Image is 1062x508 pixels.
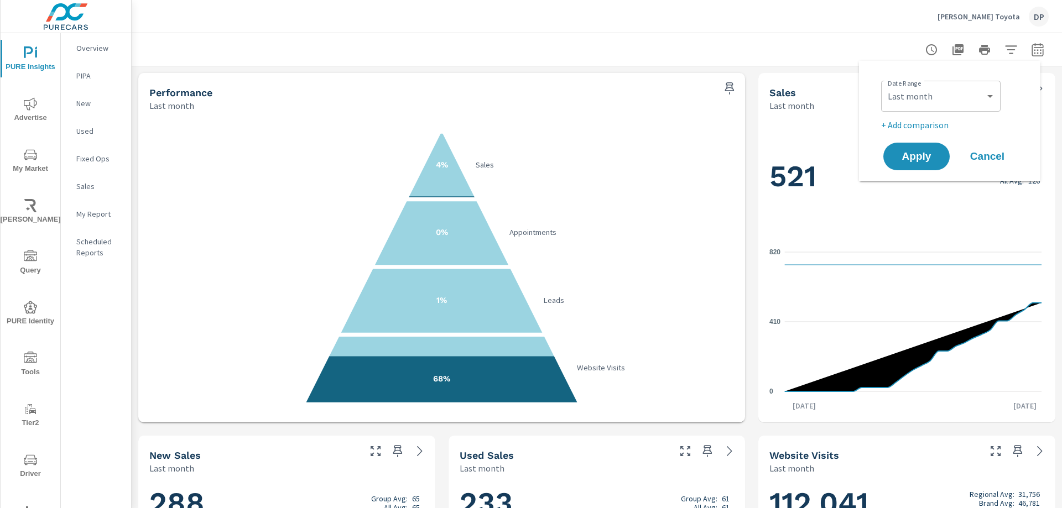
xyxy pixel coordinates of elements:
[61,95,131,112] div: New
[769,99,814,112] p: Last month
[4,402,57,430] span: Tier2
[4,250,57,277] span: Query
[61,67,131,84] div: PIPA
[76,98,122,109] p: New
[371,494,408,503] p: Group Avg:
[1029,7,1049,27] div: DP
[4,453,57,480] span: Driver
[436,160,448,170] text: 4%
[894,151,939,161] span: Apply
[76,236,122,258] p: Scheduled Reports
[149,99,194,112] p: Last month
[61,123,131,139] div: Used
[509,227,556,237] text: Appointments
[1028,176,1040,185] p: 126
[973,39,996,61] button: Print Report
[4,97,57,124] span: Advertise
[938,12,1020,22] p: [PERSON_NAME] Toyota
[883,143,950,170] button: Apply
[987,442,1004,460] button: Make Fullscreen
[4,199,57,226] span: [PERSON_NAME]
[367,442,384,460] button: Make Fullscreen
[1027,39,1049,61] button: Select Date Range
[699,442,716,460] span: Save this to your personalized report
[769,158,1044,195] h1: 521
[769,318,780,326] text: 410
[76,125,122,137] p: Used
[676,442,694,460] button: Make Fullscreen
[76,208,122,219] p: My Report
[76,43,122,54] p: Overview
[4,148,57,175] span: My Market
[881,118,1023,132] p: + Add comparison
[769,462,814,475] p: Last month
[947,39,969,61] button: "Export Report to PDF"
[722,494,730,503] p: 61
[76,153,122,164] p: Fixed Ops
[61,150,131,167] div: Fixed Ops
[954,143,1021,170] button: Cancel
[769,449,839,461] h5: Website Visits
[412,494,420,503] p: 65
[61,178,131,195] div: Sales
[1009,442,1027,460] span: Save this to your personalized report
[149,462,194,475] p: Last month
[769,387,773,395] text: 0
[721,80,738,97] span: Save this to your personalized report
[61,233,131,261] div: Scheduled Reports
[436,295,447,305] text: 1%
[965,151,1009,161] span: Cancel
[1006,400,1044,411] p: [DATE]
[4,352,57,379] span: Tools
[411,442,429,460] a: See more details in report
[1031,442,1049,460] a: See more details in report
[681,494,717,503] p: Group Avg:
[460,462,504,475] p: Last month
[76,181,122,192] p: Sales
[476,160,494,170] text: Sales
[979,499,1014,507] p: Brand Avg:
[1018,490,1040,499] p: 31,756
[769,248,780,256] text: 820
[61,206,131,222] div: My Report
[4,301,57,328] span: PURE Identity
[76,70,122,81] p: PIPA
[577,363,626,373] text: Website Visits
[785,400,824,411] p: [DATE]
[1000,39,1022,61] button: Apply Filters
[970,490,1014,499] p: Regional Avg:
[543,295,564,305] text: Leads
[769,87,796,98] h5: Sales
[4,46,57,74] span: PURE Insights
[460,449,514,461] h5: Used Sales
[149,87,212,98] h5: Performance
[433,374,450,384] text: 68%
[389,442,407,460] span: Save this to your personalized report
[61,40,131,56] div: Overview
[1000,176,1024,185] p: All Avg:
[436,227,448,237] text: 0%
[1018,499,1040,507] p: 46,781
[149,449,201,461] h5: New Sales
